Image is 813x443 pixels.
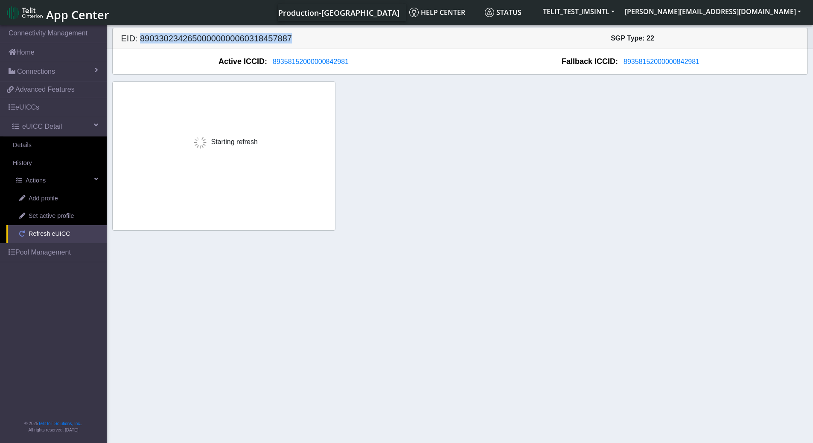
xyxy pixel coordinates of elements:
span: Add profile [29,194,58,203]
span: Active ICCID: [219,56,267,67]
a: Refresh eUICC [6,225,107,243]
a: Your current platform instance [278,4,399,21]
a: Set active profile [6,207,107,225]
img: loading [189,132,211,153]
a: Telit IoT Solutions, Inc. [38,421,81,426]
span: 89358152000000842981 [273,58,349,65]
span: Status [485,8,522,17]
span: Connections [17,67,55,77]
h5: EID: 89033023426500000000060318457887 [115,33,460,43]
a: Status [481,4,538,21]
span: Fallback ICCID: [562,56,618,67]
span: Production-[GEOGRAPHIC_DATA] [278,8,399,18]
a: Actions [3,172,107,190]
span: Actions [26,176,46,185]
span: Refresh eUICC [29,229,70,239]
p: Starting refresh [189,132,257,153]
a: Add profile [6,190,107,208]
a: eUICC Detail [3,117,107,136]
button: 89358152000000842981 [618,56,705,67]
img: status.svg [485,8,494,17]
span: Set active profile [29,211,74,221]
span: App Center [46,7,109,23]
button: 89358152000000842981 [267,56,354,67]
button: [PERSON_NAME][EMAIL_ADDRESS][DOMAIN_NAME] [620,4,806,19]
span: 89358152000000842981 [624,58,699,65]
button: TELIT_TEST_IMSINTL [538,4,620,19]
span: Advanced Features [15,84,75,95]
img: logo-telit-cinterion-gw-new.png [7,6,43,20]
span: SGP Type: 22 [611,35,654,42]
span: eUICC Detail [22,122,62,132]
span: Help center [409,8,465,17]
a: App Center [7,3,108,22]
img: knowledge.svg [409,8,419,17]
a: Help center [406,4,481,21]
